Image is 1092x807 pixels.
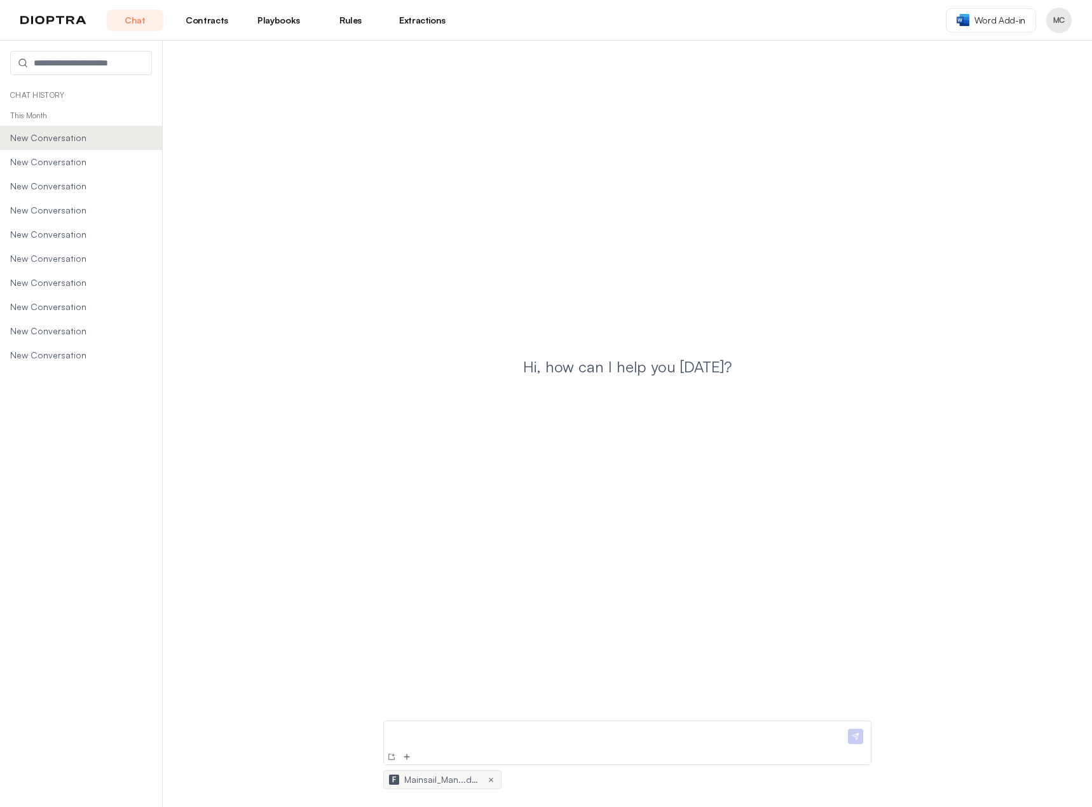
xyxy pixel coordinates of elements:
h1: Hi, how can I help you [DATE]? [523,356,732,377]
span: Mainsail_Man...docx [404,773,481,786]
span: New Conversation [10,132,138,144]
img: Add Files [402,752,412,762]
a: Playbooks [250,10,307,31]
p: Chat History [10,90,152,100]
button: Add Files [400,750,413,763]
a: Word Add-in [946,8,1036,32]
button: New Conversation [385,750,398,763]
a: Chat [107,10,163,31]
img: Send [848,729,863,744]
span: New Conversation [10,156,138,168]
span: New Conversation [10,252,138,265]
span: New Conversation [10,228,138,241]
button: Profile menu [1046,8,1072,33]
span: F [392,775,396,785]
img: New Conversation [386,752,397,762]
a: Extractions [394,10,451,31]
span: New Conversation [10,349,138,362]
a: Contracts [179,10,235,31]
img: word [957,14,969,26]
span: New Conversation [10,204,138,217]
span: New Conversation [10,301,138,313]
button: × [486,775,496,785]
span: Word Add-in [974,14,1025,27]
span: New Conversation [10,180,138,193]
img: logo [20,16,86,25]
span: New Conversation [10,276,138,289]
a: Rules [322,10,379,31]
span: New Conversation [10,325,138,337]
